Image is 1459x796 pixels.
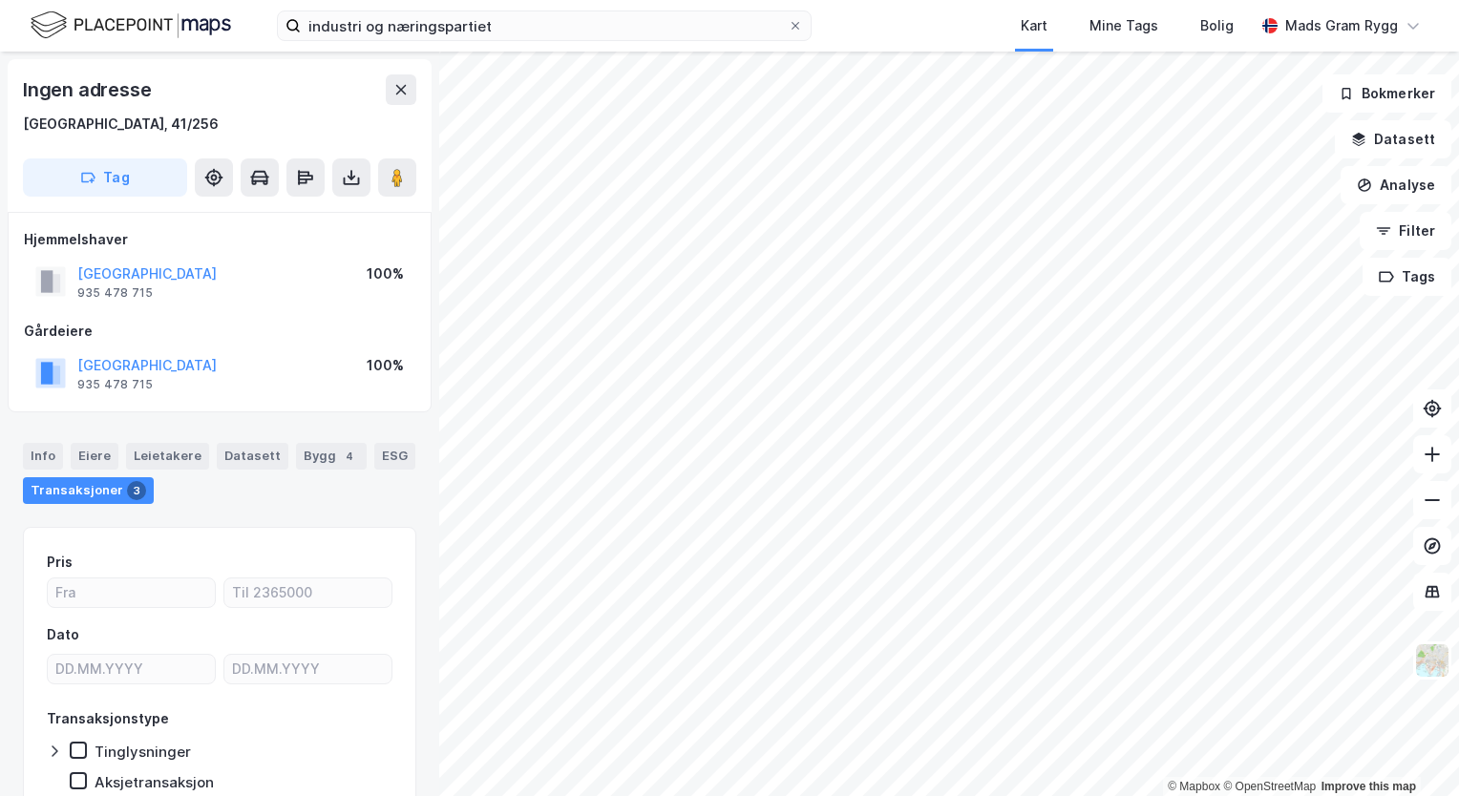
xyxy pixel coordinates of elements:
iframe: Chat Widget [1364,704,1459,796]
div: Ingen adresse [23,74,155,105]
div: Pris [47,551,73,574]
a: Improve this map [1322,780,1416,793]
input: DD.MM.YYYY [224,655,391,683]
div: Eiere [71,443,118,470]
button: Filter [1360,212,1451,250]
div: Tinglysninger [95,743,191,761]
div: Aksjetransaksjon [95,773,214,791]
input: Til 2365000 [224,578,391,607]
button: Bokmerker [1322,74,1451,113]
div: Kontrollprogram for chat [1364,704,1459,796]
button: Analyse [1341,166,1451,204]
div: Mads Gram Rygg [1285,14,1398,37]
div: Mine Tags [1089,14,1158,37]
div: Transaksjonstype [47,707,169,730]
div: Leietakere [126,443,209,470]
img: logo.f888ab2527a4732fd821a326f86c7f29.svg [31,9,231,42]
div: 100% [367,262,404,285]
div: Bolig [1200,14,1234,37]
div: ESG [374,443,415,470]
div: Bygg [296,443,367,470]
a: OpenStreetMap [1223,780,1316,793]
a: Mapbox [1168,780,1220,793]
div: Gårdeiere [24,320,415,343]
div: Datasett [217,443,288,470]
div: 935 478 715 [77,377,153,392]
img: Z [1414,642,1450,679]
div: Info [23,443,63,470]
input: Søk på adresse, matrikkel, gårdeiere, leietakere eller personer [301,11,788,40]
input: Fra [48,578,215,607]
div: 4 [340,447,359,466]
div: 100% [367,354,404,377]
div: 935 478 715 [77,285,153,301]
div: Hjemmelshaver [24,228,415,251]
div: 3 [127,481,146,500]
button: Tag [23,158,187,197]
div: Transaksjoner [23,477,154,504]
div: Dato [47,623,79,646]
div: [GEOGRAPHIC_DATA], 41/256 [23,113,219,136]
div: Kart [1021,14,1047,37]
button: Tags [1363,258,1451,296]
input: DD.MM.YYYY [48,655,215,683]
button: Datasett [1335,120,1451,158]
